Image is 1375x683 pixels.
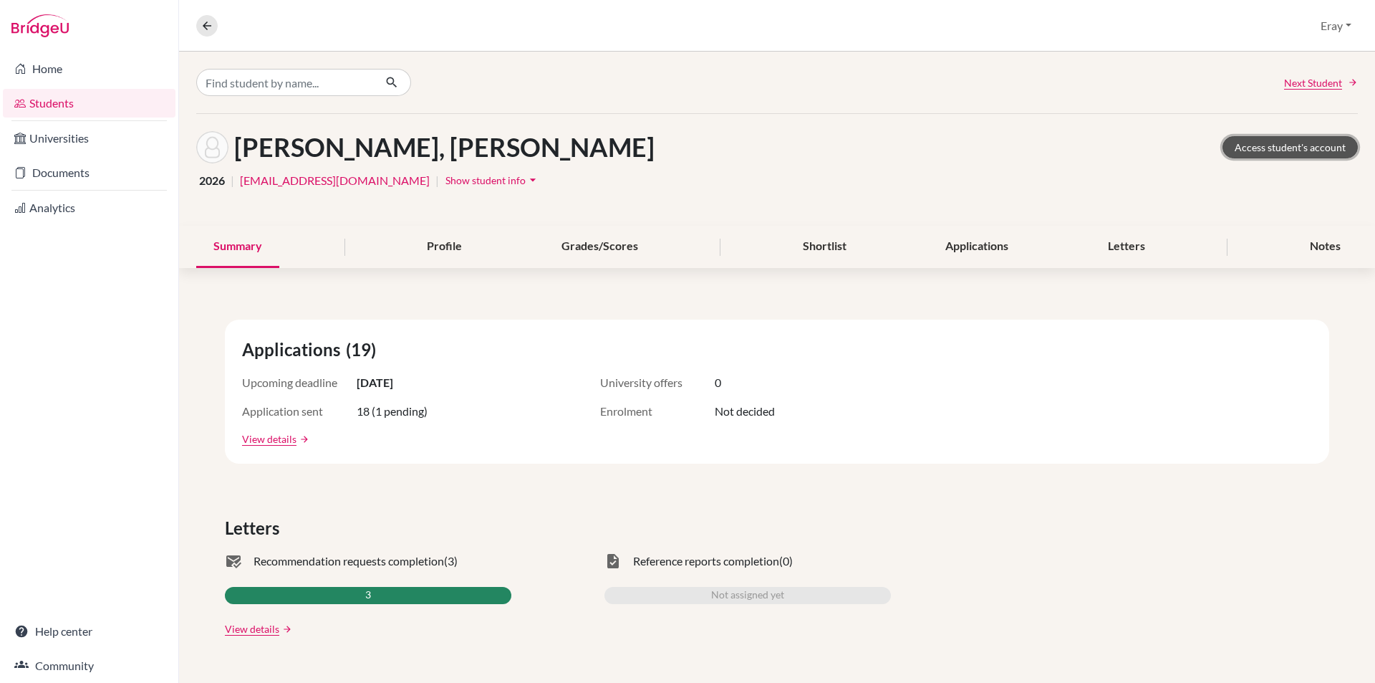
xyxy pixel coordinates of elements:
span: [DATE] [357,374,393,391]
span: task [604,553,622,570]
span: Reference reports completion [633,553,779,570]
a: arrow_forward [279,624,292,634]
i: arrow_drop_down [526,173,540,187]
a: Next Student [1284,75,1358,90]
span: 3 [365,587,371,604]
span: Upcoming deadline [242,374,357,391]
a: Access student's account [1222,136,1358,158]
a: View details [242,431,296,446]
a: Universities [3,124,175,153]
a: Help center [3,617,175,646]
span: | [435,172,439,189]
button: Show student infoarrow_drop_down [445,169,541,191]
div: Applications [928,226,1026,268]
span: (0) [779,553,793,570]
a: Home [3,54,175,83]
span: Enrolment [600,403,715,420]
a: View details [225,621,279,636]
span: Not decided [715,403,775,420]
div: Letters [1091,226,1162,268]
span: (19) [346,337,382,363]
span: Recommendation requests completion [254,553,444,570]
span: Next Student [1284,75,1342,90]
span: Letters [225,515,285,541]
div: Profile [410,226,479,268]
h1: [PERSON_NAME], [PERSON_NAME] [234,132,655,163]
span: Not assigned yet [711,587,784,604]
a: Documents [3,158,175,187]
a: Students [3,89,175,118]
a: [EMAIL_ADDRESS][DOMAIN_NAME] [240,172,430,189]
div: Grades/Scores [544,226,655,268]
a: Analytics [3,194,175,222]
div: Summary [196,226,279,268]
span: 2026 [199,172,225,189]
button: Eray [1314,12,1358,39]
span: Show student info [445,174,526,186]
div: Notes [1293,226,1358,268]
span: | [231,172,234,189]
span: mark_email_read [225,553,242,570]
span: (3) [444,553,458,570]
span: 0 [715,374,721,391]
div: Shortlist [786,226,864,268]
span: Application sent [242,403,357,420]
span: Applications [242,337,346,363]
img: Bridge-U [11,14,69,37]
a: Community [3,651,175,680]
input: Find student by name... [196,69,374,96]
img: Kaan Alp Alpman's avatar [196,131,228,163]
span: University offers [600,374,715,391]
span: 18 (1 pending) [357,403,428,420]
a: arrow_forward [296,434,309,444]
